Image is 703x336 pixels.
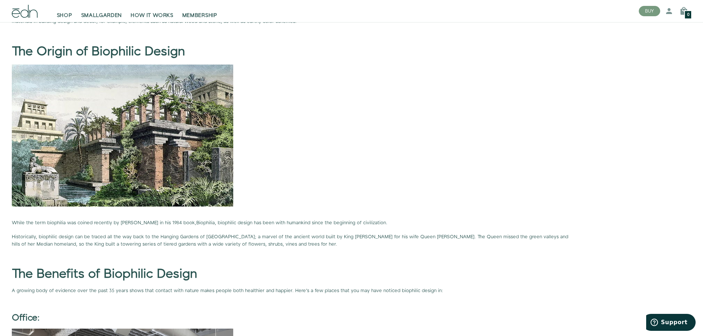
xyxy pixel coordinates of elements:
b: The Origin of Biophilic Design [12,43,185,60]
a: SHOP [52,3,77,19]
span: SMALLGARDEN [81,12,122,19]
span: SHOP [57,12,72,19]
span: While the term biophilia was coined recently by [PERSON_NAME] in his 1984 book, [12,219,196,226]
span: , biophilic design has been with humankind since the beginning of civilization. [215,219,387,226]
span: 0 [687,13,689,17]
span: Biophilic design can use both direct and indirect experiences with nature. Direct experience is a... [12,11,557,25]
a: SMALLGARDEN [77,3,127,19]
button: BUY [639,6,660,16]
span: Historically, biophilic design can be traced all the way back to the Hanging Gardens of [GEOGRAPH... [12,233,568,247]
span: HOW IT WORKS [131,12,173,19]
span: MEMBERSHIP [182,12,217,19]
b: Office: [12,312,40,324]
strong: A growing body of evidence over the past 35 years shows that contact with nature makes people bot... [12,287,443,294]
a: MEMBERSHIP [178,3,222,19]
b: The Benefits of Biophilic Design [12,265,197,283]
a: HOW IT WORKS [126,3,178,19]
span: Biophilia [196,219,215,226]
iframe: Opens a widget where you can find more information [646,314,696,332]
